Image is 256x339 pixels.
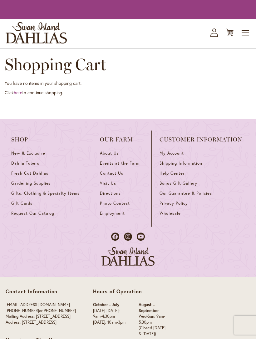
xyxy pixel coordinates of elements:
[100,161,139,166] span: Events at the Farm
[100,191,121,196] span: Directions
[160,136,242,143] span: Customer Information
[93,320,126,326] p: [DATE]: 10am-3pm
[6,22,67,44] a: store logo
[11,191,80,196] span: Gifts, Clothing & Specialty Items
[100,136,144,143] span: Our Farm
[100,201,130,206] span: Photo Contest
[100,181,116,186] span: Visit Us
[93,308,126,320] p: [DATE]-[DATE]: 9am-4:30pm
[14,90,22,95] a: here
[5,54,106,74] span: Shopping Cart
[5,90,251,96] p: Click to continue shopping.
[11,151,45,156] span: New & Exclusive
[111,233,119,241] a: Dahlias on Facebook
[11,171,48,176] span: Fresh Cut Dahlias
[160,161,202,166] span: Shipping Information
[100,171,123,176] span: Contact Us
[100,211,125,216] span: Employment
[139,314,169,325] p: Wed-Sun: 9am-5:30pm
[93,288,169,295] p: Hours of Operation
[160,171,185,176] span: Help Center
[139,325,169,337] p: (Closed [DATE] & [DATE])
[6,308,39,313] a: [PHONE_NUMBER]
[160,201,188,206] span: Privacy Policy
[137,233,145,241] a: Dahlias on Youtube
[160,211,181,216] span: Wholesale
[160,151,184,156] span: My Account
[11,211,54,216] span: Request Our Catalog
[11,181,51,186] span: Gardening Supplies
[6,288,76,295] p: Contact Information
[93,302,126,308] p: October - July
[11,201,32,206] span: Gift Cards
[100,151,119,156] span: About Us
[5,80,251,86] p: You have no items in your shopping cart.
[6,302,76,325] p: or Mailing Address: [STREET_ADDRESS] Address: [STREET_ADDRESS]
[124,233,132,241] a: Dahlias on Instagram
[160,181,197,186] span: Bonus Gift Gallery
[6,302,70,307] a: [EMAIL_ADDRESS][DOMAIN_NAME]
[160,191,212,196] span: Our Guarantee & Policies
[42,308,76,313] a: [PHONE_NUMBER]
[11,136,84,143] span: Shop
[11,161,39,166] span: Dahlia Tubers
[139,302,169,314] p: August – September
